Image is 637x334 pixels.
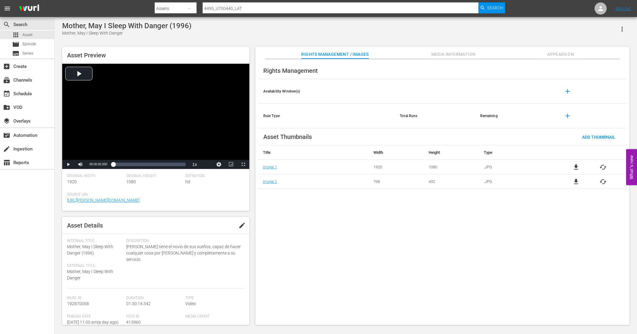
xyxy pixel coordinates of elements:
[4,5,11,12] span: menu
[62,22,191,30] div: Mother, May I Sleep With Danger (1996)
[599,164,607,171] button: cached
[599,178,607,185] button: cached
[22,32,32,38] span: Asset
[564,112,571,120] span: add
[67,52,106,59] span: Asset Preview
[126,239,241,244] span: Description:
[572,164,580,171] a: file_download
[67,269,113,280] span: Mother, May I Sleep With Danger
[126,301,151,306] span: 01:30:14.342
[3,104,10,111] span: VOD
[3,21,10,28] span: Search
[74,160,86,169] button: Mute
[225,160,237,169] button: Picture-in-Picture
[615,6,631,11] a: Sign Out
[67,174,123,179] span: Original Width
[185,314,241,319] span: Media Credit
[479,174,553,189] td: .JPG
[258,79,395,104] th: Availability Window(s)
[538,51,583,58] span: Appears On
[3,76,10,84] span: Channels
[67,239,123,244] span: Internal Title:
[126,244,241,263] span: [PERSON_NAME] tiene el novio de sus sueños, capaz de hacer cualquier cosa por [PERSON_NAME] y com...
[258,104,395,128] th: Rule Type
[3,145,10,153] span: create
[89,163,107,166] span: 00:00:00.000
[3,90,10,97] span: Schedule
[185,301,196,306] span: Video
[126,314,182,319] span: Feed ID
[12,41,19,48] span: Episode
[577,131,620,142] button: Add Thumbnail
[185,296,241,301] span: Type
[12,50,19,57] span: Series
[572,178,580,185] a: file_download
[263,133,312,140] span: Asset Thumbnails
[15,2,44,16] img: ans4CAIJ8jUAAAAAAAAAAAAAAAAAAAAAAAAgQb4GAAAAAAAAAAAAAAAAAAAAAAAAJMjXAAAAAAAAAAAAAAAAAAAAAAAAgAT5G...
[126,174,182,179] span: Original Height
[22,41,36,47] span: Episode
[237,160,249,169] button: Fullscreen
[62,160,74,169] button: Play
[67,320,119,325] span: [DATE] 11:00 am ( a day ago )
[369,174,424,189] td: 768
[62,64,249,169] div: Video Player
[67,301,89,306] span: 192870058
[263,67,318,74] span: Rights Management
[301,51,369,58] span: Rights Management / Images
[67,296,123,301] span: Wurl Id
[560,84,575,99] button: add
[3,132,10,139] span: Automation
[369,145,424,160] th: Width
[113,163,185,166] div: Progress Bar
[126,179,136,184] span: 1080
[185,179,190,184] span: hd
[395,104,475,128] th: Total Runs
[626,149,637,185] button: Open Feedback Widget
[67,264,123,268] span: External Title:
[67,179,77,184] span: 1920
[67,244,113,255] span: Mother, May I Sleep With Danger (1996)
[487,2,503,13] span: Search
[424,174,479,189] td: 432
[369,160,424,174] td: 1920
[479,145,553,160] th: Type
[424,160,479,174] td: 1080
[258,145,369,160] th: Title
[263,179,277,184] a: Image 2
[3,117,10,125] span: Overlays
[67,192,241,197] span: Source Url
[189,160,201,169] button: Playback Rate
[185,174,241,179] span: Definition
[22,50,33,56] span: Series
[126,296,182,301] span: Duration
[478,2,505,13] button: Search
[3,159,10,166] span: Reports
[475,104,555,128] th: Remaining
[479,160,553,174] td: .JPG
[67,314,123,319] span: Publish Date
[3,63,10,70] span: Create
[62,30,191,36] div: Mother, May I Sleep With Danger
[213,160,225,169] button: Jump To Time
[564,88,571,95] span: add
[577,135,620,140] span: Add Thumbnail
[67,222,103,229] span: Asset Details
[424,145,479,160] th: Height
[238,222,246,229] span: edit
[12,31,19,39] span: Asset
[235,218,249,233] button: edit
[67,198,140,203] a: [URL][PERSON_NAME][DOMAIN_NAME]
[431,51,476,58] span: Media Information
[126,320,141,325] span: 413960
[263,165,277,169] a: Image 1
[560,109,575,123] button: add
